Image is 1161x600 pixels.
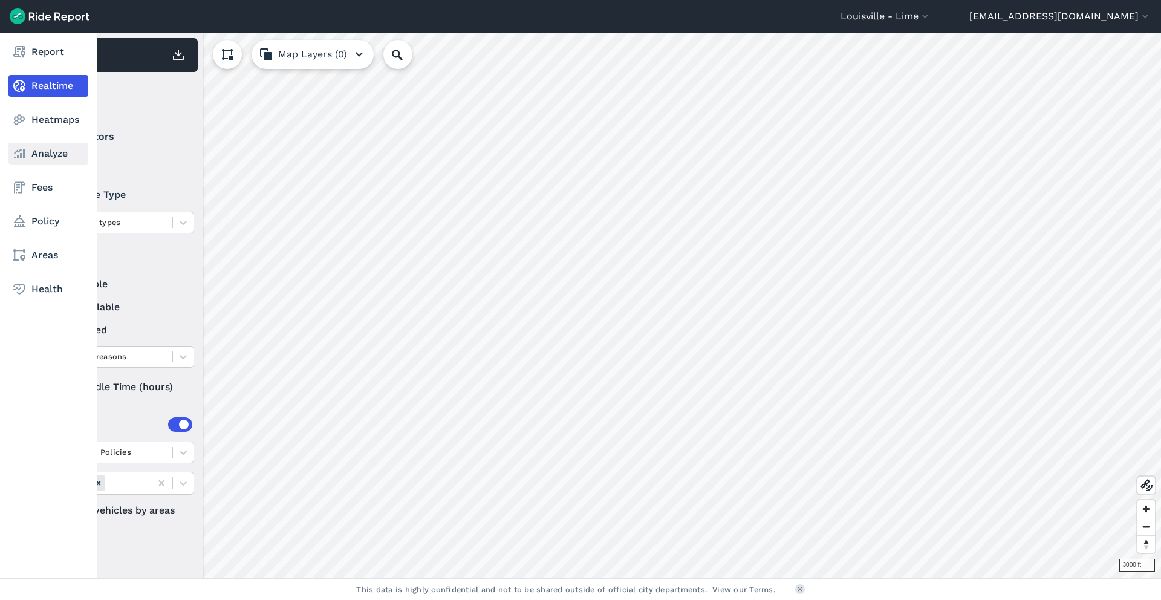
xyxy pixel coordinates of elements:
summary: Status [49,243,192,277]
button: Zoom out [1137,518,1155,535]
summary: Vehicle Type [49,178,192,212]
button: [EMAIL_ADDRESS][DOMAIN_NAME] [969,9,1151,24]
a: Analyze [8,143,88,165]
div: 3000 ft [1119,559,1155,572]
div: Filter [44,77,198,115]
canvas: Map [39,33,1161,578]
button: Zoom in [1137,500,1155,518]
label: available [49,277,194,292]
a: Fees [8,177,88,198]
a: Heatmaps [8,109,88,131]
label: Lime [49,154,194,168]
div: Idle Time (hours) [49,376,194,398]
a: Policy [8,210,88,232]
button: Map Layers (0) [252,40,374,69]
a: View our Terms. [712,584,776,595]
button: Louisville - Lime [841,9,931,24]
label: Filter vehicles by areas [49,503,194,518]
a: Realtime [8,75,88,97]
label: reserved [49,323,194,337]
label: unavailable [49,300,194,315]
summary: Operators [49,120,192,154]
div: Remove Areas (8) [92,475,105,491]
div: Areas [65,417,192,432]
a: Areas [8,244,88,266]
img: Ride Report [10,8,89,24]
summary: Areas [49,408,192,442]
a: Report [8,41,88,63]
input: Search Location or Vehicles [383,40,432,69]
a: Health [8,278,88,300]
button: Reset bearing to north [1137,535,1155,553]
